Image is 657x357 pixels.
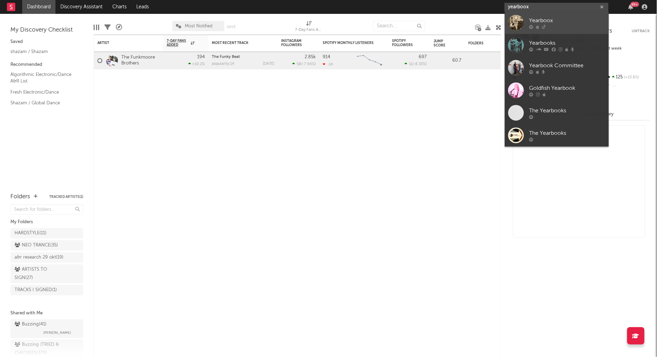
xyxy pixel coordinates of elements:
[10,252,83,263] a: a&r research 29 okt(19)
[623,76,639,79] span: +23.8 %
[529,17,605,25] div: Yearboox
[631,2,639,7] div: 99 +
[10,285,83,295] a: TRACKS I SIGNED(1)
[297,62,301,66] span: 58
[505,79,609,102] a: Goldfish Yearbook
[121,55,160,67] a: The Funkmoore Brothers
[212,55,240,59] a: The Funky Beat
[104,17,111,37] div: Filters
[529,107,605,115] div: The Yearbooks
[281,39,305,47] div: Instagram Followers
[212,41,264,45] div: Most Recent Track
[15,253,63,262] div: a&r research 29 okt ( 19 )
[15,265,63,282] div: ARTISTS TO SIGN ( 27 )
[10,88,76,96] a: Fresh Electronic/Dance
[227,25,236,29] button: Save
[15,241,58,250] div: NEO TRANCE ( 35 )
[10,204,83,215] input: Search for folders...
[15,229,46,237] div: HARDSTYLE ( 11 )
[529,84,605,93] div: Goldfish Yearbook
[323,41,375,45] div: Spotify Monthly Listeners
[409,62,413,66] span: 11
[10,264,83,283] a: ARTISTS TO SIGN(27)
[604,82,650,91] div: --
[10,193,30,201] div: Folders
[305,55,316,59] div: 2.85k
[295,26,323,34] div: 7-Day Fans Added (7-Day Fans Added)
[10,99,76,107] a: Shazam / Global Dance
[529,62,605,70] div: Yearbook Committee
[405,62,427,66] div: ( )
[49,195,83,199] button: Tracked Artists(1)
[505,11,609,34] a: Yearboox
[529,39,605,47] div: Yearbooks
[10,71,76,85] a: Algorithmic Electronic/Dance A&R List
[97,41,149,45] div: Artist
[188,62,205,66] div: +10.2 %
[212,55,274,59] div: The Funky Beat
[632,28,650,35] button: Untrack
[505,34,609,56] a: Yearbooks
[167,39,189,47] span: 7-Day Fans Added
[292,62,316,66] div: ( )
[10,26,83,34] div: My Discovery Checklist
[302,62,315,66] span: -7.94 %
[392,39,416,47] div: Spotify Followers
[504,3,608,11] input: Search for artists
[373,21,425,31] input: Search...
[10,240,83,251] a: NEO TRANCE(35)
[414,62,426,66] span: -8.33 %
[10,228,83,238] a: HARDSTYLE(11)
[505,56,609,79] a: Yearbook Committee
[197,55,205,59] div: 194
[10,38,83,46] div: Saved
[604,73,650,82] div: 125
[323,62,333,67] div: -14
[10,61,83,69] div: Recommended
[263,62,274,66] div: [DATE]
[468,41,520,45] div: Folders
[10,309,83,317] div: Shared with Me
[116,17,122,37] div: A&R Pipeline
[505,102,609,124] a: The Yearbooks
[185,24,213,28] span: Most Notified
[94,17,99,37] div: Edit Columns
[15,320,46,329] div: Buzzing ( 41 )
[629,4,633,10] button: 99+
[43,329,71,337] span: [PERSON_NAME]
[323,55,330,59] div: 914
[434,56,461,65] div: 60.7
[10,319,83,338] a: Buzzing(41)[PERSON_NAME]
[419,55,427,59] div: 697
[212,62,234,66] div: popularity: 14
[15,286,57,294] div: TRACKS I SIGNED ( 1 )
[10,48,76,55] a: shazam / Shazam
[434,39,451,47] div: Jump Score
[505,124,609,147] a: The Yearbooks
[354,52,385,69] svg: Chart title
[10,218,83,226] div: My Folders
[529,129,605,138] div: The Yearbooks
[295,17,323,37] div: 7-Day Fans Added (7-Day Fans Added)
